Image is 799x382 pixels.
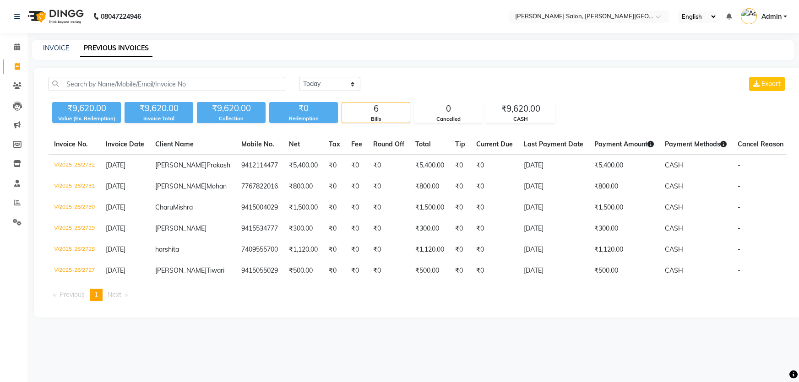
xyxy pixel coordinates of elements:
td: 9415534777 [236,218,283,239]
td: ₹0 [323,218,346,239]
span: CASH [665,224,683,232]
span: CASH [665,161,683,169]
img: Admin [741,8,757,24]
td: ₹0 [471,155,518,177]
div: ₹9,620.00 [197,102,266,115]
td: ₹0 [346,155,368,177]
td: ₹1,500.00 [410,197,450,218]
td: ₹1,120.00 [410,239,450,260]
td: ₹0 [346,218,368,239]
span: Client Name [155,140,194,148]
td: ₹0 [323,197,346,218]
td: ₹300.00 [410,218,450,239]
input: Search by Name/Mobile/Email/Invoice No [49,77,285,91]
a: PREVIOUS INVOICES [80,40,152,57]
div: Collection [197,115,266,123]
td: [DATE] [518,239,589,260]
nav: Pagination [49,289,787,301]
span: [PERSON_NAME] [155,161,207,169]
td: [DATE] [518,260,589,281]
td: ₹0 [323,155,346,177]
span: Cancel Reason [738,140,783,148]
span: - [738,203,740,211]
span: Mobile No. [241,140,274,148]
td: ₹300.00 [589,218,659,239]
td: ₹5,400.00 [589,155,659,177]
td: ₹0 [368,155,410,177]
td: ₹1,120.00 [589,239,659,260]
div: ₹9,620.00 [52,102,121,115]
td: ₹0 [346,260,368,281]
span: Net [289,140,300,148]
td: ₹0 [368,197,410,218]
span: Tiwari [207,266,224,274]
div: CASH [487,115,554,123]
td: ₹0 [323,260,346,281]
b: 08047224946 [101,4,141,29]
td: ₹0 [450,155,471,177]
span: Mishra [173,203,193,211]
td: ₹500.00 [410,260,450,281]
td: ₹0 [368,260,410,281]
td: ₹0 [346,197,368,218]
div: 0 [414,102,482,115]
span: [DATE] [106,182,125,190]
td: ₹1,500.00 [589,197,659,218]
td: 9412114477 [236,155,283,177]
span: Current Due [476,140,513,148]
span: CASH [665,245,683,253]
td: ₹800.00 [589,176,659,197]
td: V/2025-26/2727 [49,260,100,281]
span: Payment Amount [594,140,654,148]
div: 6 [342,102,410,115]
span: Round Off [373,140,404,148]
span: Prakash [207,161,230,169]
td: ₹0 [471,260,518,281]
span: [PERSON_NAME] [155,182,207,190]
td: ₹0 [450,260,471,281]
td: ₹0 [323,239,346,260]
span: Total [415,140,431,148]
span: - [738,266,740,274]
td: ₹5,400.00 [283,155,323,177]
span: - [738,245,740,253]
span: CASH [665,266,683,274]
td: ₹0 [368,218,410,239]
td: 7767822016 [236,176,283,197]
td: ₹300.00 [283,218,323,239]
td: ₹1,500.00 [283,197,323,218]
td: ₹0 [346,176,368,197]
td: ₹0 [471,176,518,197]
td: ₹800.00 [283,176,323,197]
td: ₹0 [323,176,346,197]
div: ₹9,620.00 [487,102,554,115]
span: Tip [455,140,465,148]
div: ₹9,620.00 [125,102,193,115]
span: - [738,224,740,232]
span: CASH [665,182,683,190]
span: [PERSON_NAME] [155,266,207,274]
td: [DATE] [518,155,589,177]
span: 1 [94,291,98,299]
td: V/2025-26/2730 [49,197,100,218]
td: ₹0 [368,239,410,260]
img: logo [23,4,86,29]
td: 9415004029 [236,197,283,218]
td: ₹800.00 [410,176,450,197]
span: Previous [60,291,85,299]
span: Tax [329,140,340,148]
td: ₹0 [471,218,518,239]
span: Last Payment Date [524,140,583,148]
td: ₹1,120.00 [283,239,323,260]
td: ₹0 [450,176,471,197]
div: Invoice Total [125,115,193,123]
span: Fee [351,140,362,148]
div: Redemption [269,115,338,123]
td: ₹0 [368,176,410,197]
td: V/2025-26/2729 [49,218,100,239]
span: Admin [761,12,782,22]
td: ₹0 [450,197,471,218]
td: V/2025-26/2728 [49,239,100,260]
span: Mohan [207,182,227,190]
td: [DATE] [518,197,589,218]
